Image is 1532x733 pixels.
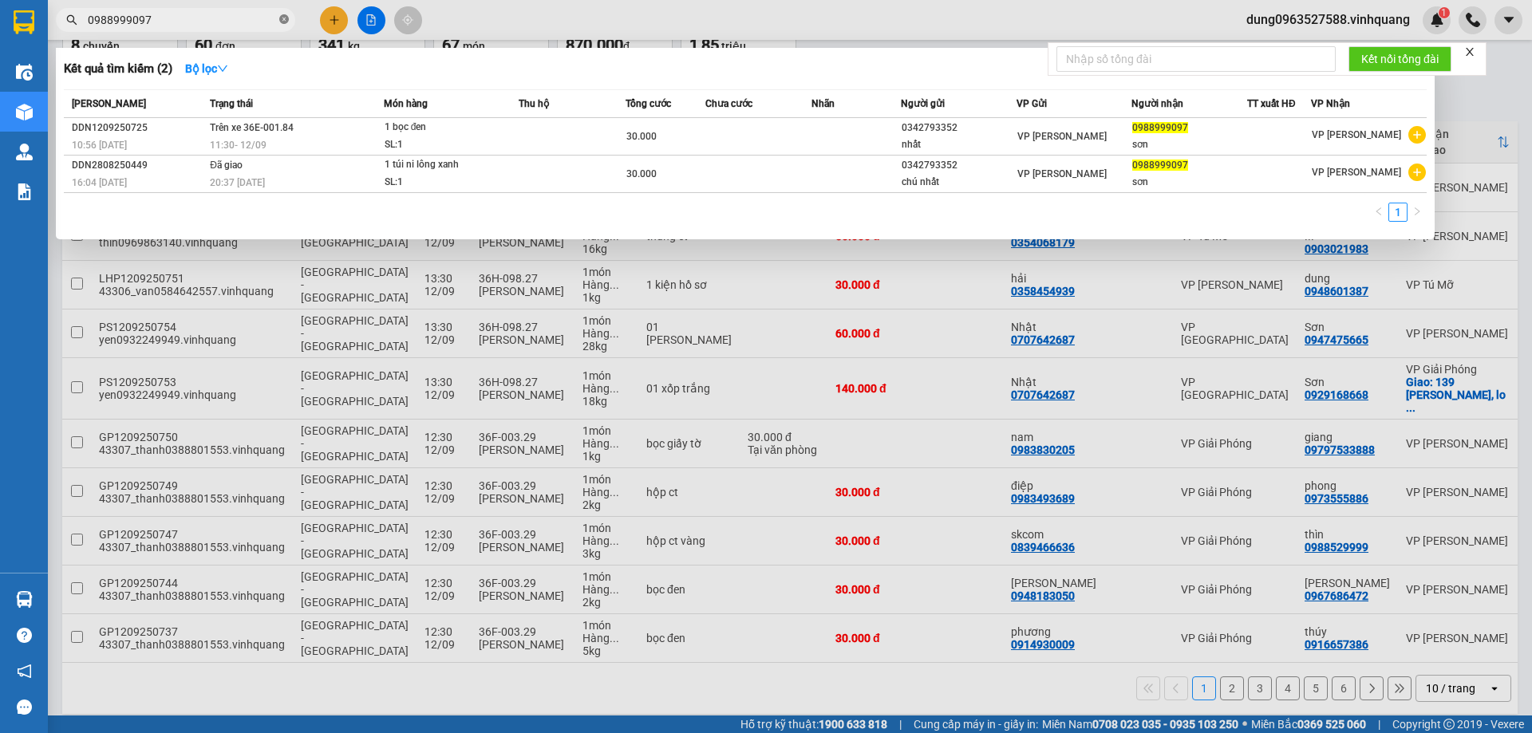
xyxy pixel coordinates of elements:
[279,13,289,28] span: close-circle
[17,664,32,679] span: notification
[1056,46,1336,72] input: Nhập số tổng đài
[72,157,205,174] div: DDN2808250449
[14,10,34,34] img: logo-vxr
[1408,126,1426,144] span: plus-circle
[626,98,671,109] span: Tổng cước
[16,104,33,120] img: warehouse-icon
[210,177,265,188] span: 20:37 [DATE]
[1312,167,1401,178] span: VP [PERSON_NAME]
[210,122,294,133] span: Trên xe 36E-001.84
[385,174,504,191] div: SL: 1
[1408,203,1427,222] li: Next Page
[1017,131,1107,142] span: VP [PERSON_NAME]
[1247,98,1296,109] span: TT xuất HĐ
[72,98,146,109] span: [PERSON_NAME]
[1348,46,1451,72] button: Kết nối tổng đài
[72,177,127,188] span: 16:04 [DATE]
[185,62,228,75] strong: Bộ lọc
[1408,164,1426,181] span: plus-circle
[1389,203,1407,221] a: 1
[1132,160,1188,171] span: 0988999097
[17,700,32,715] span: message
[1131,98,1183,109] span: Người nhận
[1369,203,1388,222] li: Previous Page
[626,131,657,142] span: 30.000
[210,98,253,109] span: Trạng thái
[1017,168,1107,179] span: VP [PERSON_NAME]
[385,119,504,136] div: 1 bọc đen
[811,98,835,109] span: Nhãn
[902,174,1016,191] div: chú nhất
[384,98,428,109] span: Món hàng
[88,11,276,29] input: Tìm tên, số ĐT hoặc mã đơn
[626,168,657,179] span: 30.000
[1311,98,1350,109] span: VP Nhận
[1374,207,1384,216] span: left
[64,61,172,77] h3: Kết quả tìm kiếm ( 2 )
[172,56,241,81] button: Bộ lọcdown
[902,120,1016,136] div: 0342793352
[16,591,33,608] img: warehouse-icon
[210,160,243,171] span: Đã giao
[66,14,77,26] span: search
[72,120,205,136] div: DDN1209250725
[1361,50,1439,68] span: Kết nối tổng đài
[1388,203,1408,222] li: 1
[902,157,1016,174] div: 0342793352
[279,14,289,24] span: close-circle
[1408,203,1427,222] button: right
[902,136,1016,153] div: nhất
[1464,46,1475,57] span: close
[72,140,127,151] span: 10:56 [DATE]
[210,140,267,151] span: 11:30 - 12/09
[705,98,752,109] span: Chưa cước
[1132,122,1188,133] span: 0988999097
[1132,174,1246,191] div: sơn
[1312,129,1401,140] span: VP [PERSON_NAME]
[385,136,504,154] div: SL: 1
[16,144,33,160] img: warehouse-icon
[16,64,33,81] img: warehouse-icon
[519,98,549,109] span: Thu hộ
[217,63,228,74] span: down
[385,156,504,174] div: 1 túi ni lông xanh
[901,98,945,109] span: Người gửi
[17,628,32,643] span: question-circle
[16,183,33,200] img: solution-icon
[1017,98,1047,109] span: VP Gửi
[1412,207,1422,216] span: right
[1369,203,1388,222] button: left
[1132,136,1246,153] div: sơn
